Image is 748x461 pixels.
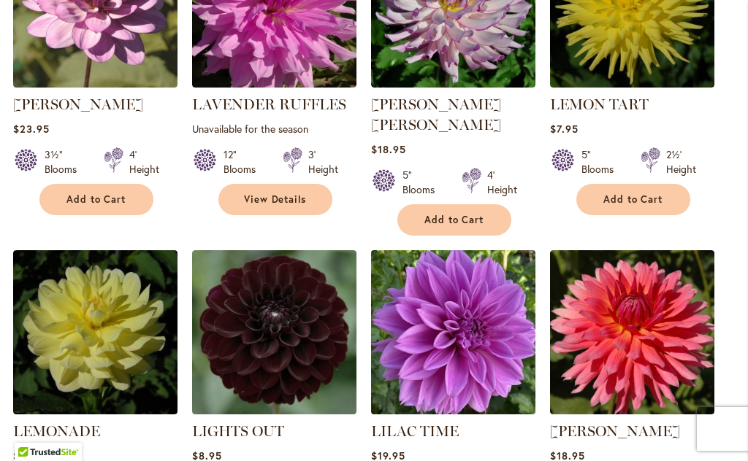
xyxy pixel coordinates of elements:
a: View Details [218,184,332,215]
div: 4' Height [129,147,159,177]
span: Add to Cart [424,214,484,226]
div: 3½" Blooms [45,147,86,177]
div: 5" Blooms [581,147,623,177]
span: $23.95 [13,122,50,136]
a: LEMONADE [13,422,100,440]
a: LAUREN MICHELE [13,77,178,90]
img: LINDY [550,250,714,414]
span: $18.95 [371,142,406,156]
div: 12" Blooms [224,147,265,177]
button: Add to Cart [39,184,153,215]
img: LIGHTS OUT [192,250,356,414]
a: LIGHTS OUT [192,403,356,417]
img: Lilac Time [367,246,539,418]
div: 5" Blooms [402,168,444,197]
span: Add to Cart [66,193,126,206]
a: LEILA SAVANNA ROSE [371,77,535,90]
a: LAVENDER RUFFLES [192,77,356,90]
a: LEMON TART [550,96,649,113]
a: [PERSON_NAME] [PERSON_NAME] [371,96,501,133]
a: LINDY [550,403,714,417]
a: LIGHTS OUT [192,422,284,440]
button: Add to Cart [576,184,690,215]
a: LILAC TIME [371,422,459,440]
a: LAVENDER RUFFLES [192,96,346,113]
span: Add to Cart [603,193,663,206]
div: 3' Height [308,147,338,177]
a: LEMON TART [550,77,714,90]
button: Add to Cart [397,204,511,236]
div: 4' Height [487,168,517,197]
a: Lilac Time [371,403,535,417]
a: LEMONADE [13,403,178,417]
a: [PERSON_NAME] [13,96,143,113]
iframe: Launch Accessibility Center [11,409,52,450]
span: View Details [244,193,307,206]
a: [PERSON_NAME] [550,422,680,440]
img: LEMONADE [13,250,178,414]
p: Unavailable for the season [192,122,356,136]
div: 2½' Height [666,147,696,177]
span: $7.95 [550,122,579,136]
